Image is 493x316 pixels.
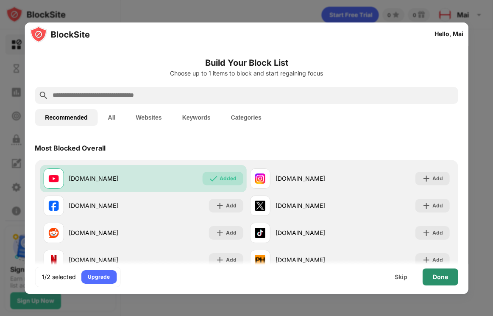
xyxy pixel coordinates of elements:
[125,109,172,126] button: Websites
[69,255,143,264] div: [DOMAIN_NAME]
[35,144,106,152] div: Most Blocked Overall
[98,109,126,126] button: All
[433,274,448,280] div: Done
[276,255,350,264] div: [DOMAIN_NAME]
[220,174,237,183] div: Added
[276,174,350,183] div: [DOMAIN_NAME]
[69,174,143,183] div: [DOMAIN_NAME]
[226,229,237,237] div: Add
[35,109,97,126] button: Recommended
[38,90,48,101] img: search.svg
[226,256,237,264] div: Add
[432,201,443,210] div: Add
[255,255,265,265] img: favicons
[48,228,58,238] img: favicons
[255,173,265,184] img: favicons
[432,256,443,264] div: Add
[48,201,58,211] img: favicons
[432,174,443,183] div: Add
[172,109,221,126] button: Keywords
[35,70,458,77] div: Choose up to 1 items to block and start regaining focus
[48,173,58,184] img: favicons
[435,31,463,37] div: Hello, Mai
[276,201,350,210] div: [DOMAIN_NAME]
[88,273,110,281] div: Upgrade
[221,109,272,126] button: Categories
[35,56,458,69] h6: Build Your Block List
[255,228,265,238] img: favicons
[432,229,443,237] div: Add
[69,228,143,237] div: [DOMAIN_NAME]
[69,201,143,210] div: [DOMAIN_NAME]
[226,201,237,210] div: Add
[30,26,89,43] img: logo-blocksite.svg
[42,273,76,281] div: 1/2 selected
[395,274,407,280] div: Skip
[255,201,265,211] img: favicons
[48,255,58,265] img: favicons
[276,228,350,237] div: [DOMAIN_NAME]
